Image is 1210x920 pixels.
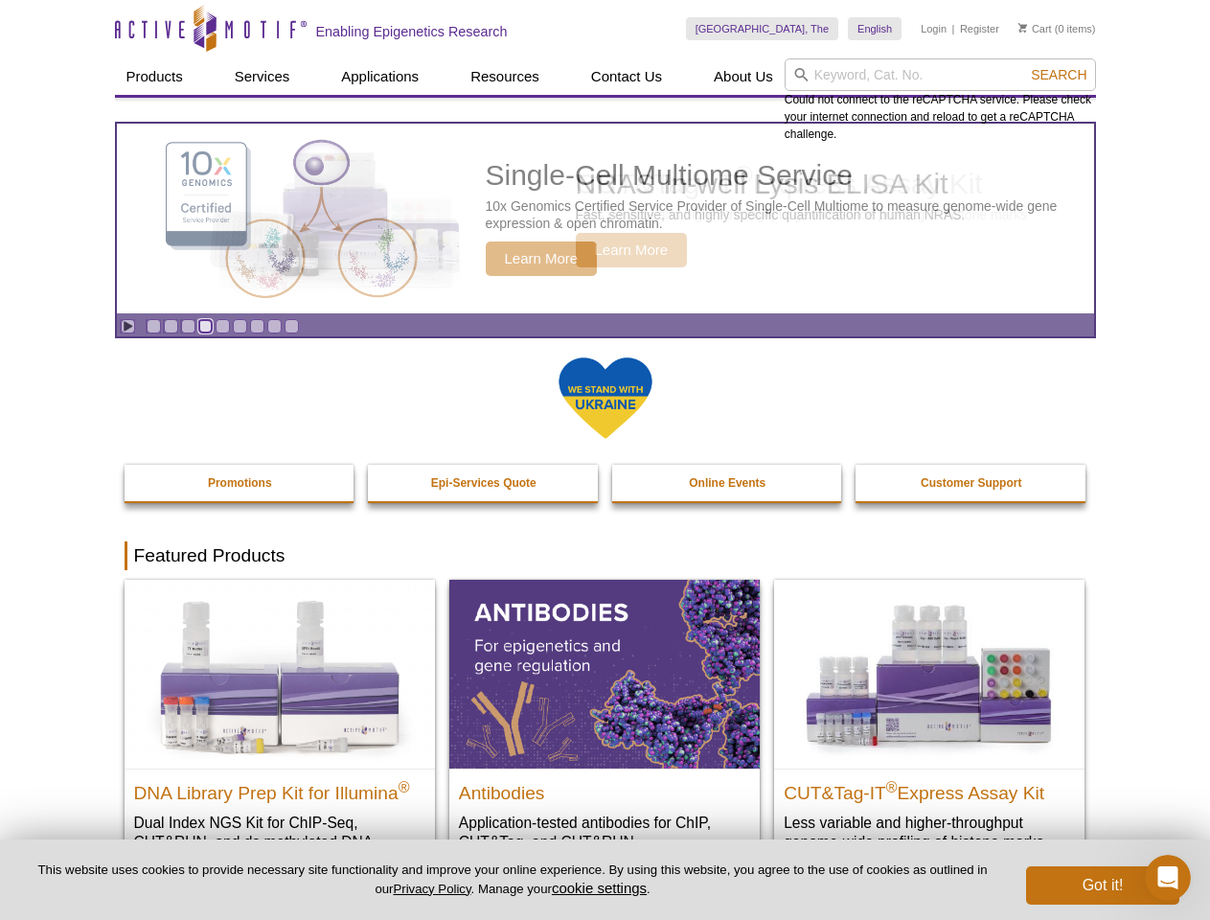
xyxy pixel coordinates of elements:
iframe: Intercom live chat [1145,855,1191,901]
a: Go to slide 9 [285,319,299,333]
span: Search [1031,67,1086,82]
strong: Online Events [689,476,765,490]
a: Privacy Policy [393,882,470,896]
a: Go to slide 5 [216,319,230,333]
sup: ® [886,778,898,794]
a: English [848,17,902,40]
a: Online Events [612,465,844,501]
p: This website uses cookies to provide necessary site functionality and improve your online experie... [31,862,994,898]
a: Go to slide 4 [198,319,213,333]
input: Keyword, Cat. No. [785,58,1096,91]
a: Contact Us [580,58,673,95]
a: Promotions [125,465,356,501]
a: Go to slide 2 [164,319,178,333]
a: Go to slide 3 [181,319,195,333]
div: Could not connect to the reCAPTCHA service. Please check your internet connection and reload to g... [785,58,1096,143]
a: [GEOGRAPHIC_DATA], The [686,17,838,40]
a: Resources [459,58,551,95]
a: Services [223,58,302,95]
img: Your Cart [1018,23,1027,33]
img: All Antibodies [449,580,760,768]
p: Less variable and higher-throughput genome-wide profiling of histone marks​. [784,813,1075,852]
sup: ® [399,778,410,794]
button: cookie settings [552,880,647,896]
a: Go to slide 7 [250,319,264,333]
button: Got it! [1026,866,1179,905]
a: Toggle autoplay [121,319,135,333]
button: Search [1025,66,1092,83]
p: Dual Index NGS Kit for ChIP-Seq, CUT&RUN, and ds methylated DNA assays. [134,813,425,871]
img: DNA Library Prep Kit for Illumina [125,580,435,768]
strong: Promotions [208,476,272,490]
a: Products [115,58,194,95]
a: Login [921,22,947,35]
a: Go to slide 6 [233,319,247,333]
a: Cart [1018,22,1052,35]
strong: Customer Support [921,476,1021,490]
h2: Enabling Epigenetics Research [316,23,508,40]
a: CUT&Tag-IT® Express Assay Kit CUT&Tag-IT®Express Assay Kit Less variable and higher-throughput ge... [774,580,1084,870]
li: (0 items) [1018,17,1096,40]
a: Go to slide 1 [147,319,161,333]
img: CUT&RUN Assay Kits [193,131,480,307]
a: Register [960,22,999,35]
img: CUT&Tag-IT® Express Assay Kit [774,580,1084,768]
a: Applications [330,58,430,95]
a: Epi-Services Quote [368,465,600,501]
h2: CUT&RUN Assay Kits [576,170,883,198]
a: Customer Support [856,465,1087,501]
h2: Featured Products [125,541,1086,570]
li: | [952,17,955,40]
p: Target chromatin-associated proteins genome wide. [576,206,883,223]
span: Learn More [576,233,688,267]
strong: Epi-Services Quote [431,476,537,490]
a: Go to slide 8 [267,319,282,333]
p: Application-tested antibodies for ChIP, CUT&Tag, and CUT&RUN. [459,813,750,852]
img: We Stand With Ukraine [558,356,653,441]
a: About Us [702,58,785,95]
a: DNA Library Prep Kit for Illumina DNA Library Prep Kit for Illumina® Dual Index NGS Kit for ChIP-... [125,580,435,889]
a: CUT&RUN Assay Kits CUT&RUN Assay Kits Target chromatin-associated proteins genome wide. Learn More [117,124,1094,313]
a: All Antibodies Antibodies Application-tested antibodies for ChIP, CUT&Tag, and CUT&RUN. [449,580,760,870]
h2: Antibodies [459,774,750,803]
h2: CUT&Tag-IT Express Assay Kit [784,774,1075,803]
h2: DNA Library Prep Kit for Illumina [134,774,425,803]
